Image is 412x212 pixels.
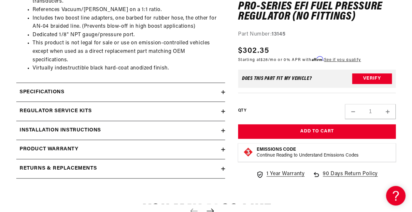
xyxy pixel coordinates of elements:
[33,31,222,39] li: Dedicated 1/8" NPT gauge/pressure port.
[16,159,225,178] summary: Returns & replacements
[33,39,222,64] li: This product is not legal for sale or use on emission-controlled vehicles except when used as a d...
[238,1,396,22] h1: Pro-Series EFI Fuel Pressure Regulator (No Fittings)
[33,64,222,73] li: Virtually indestructible black hard-coat anodized finish.
[243,147,253,157] img: Emissions code
[16,102,225,121] summary: Regulator Service Kits
[323,170,378,185] span: 90 Days Return Policy
[238,57,361,63] p: Starting at /mo or 0% APR with .
[257,147,359,159] button: Emissions CodeContinue Reading to Understand Emissions Codes
[238,124,396,139] button: Add to Cart
[238,45,269,57] span: $302.35
[352,73,392,84] button: Verify
[16,83,225,102] summary: Specifications
[256,170,305,178] a: 1 Year Warranty
[20,107,92,115] h2: Regulator Service Kits
[311,56,323,61] span: Affirm
[33,6,222,14] li: References Vacuum/[PERSON_NAME] on a 1:1 ratio.
[324,58,361,62] a: See if you qualify - Learn more about Affirm Financing (opens in modal)
[257,153,359,159] p: Continue Reading to Understand Emissions Codes
[238,30,396,38] div: Part Number:
[312,170,378,185] a: 90 Days Return Policy
[266,170,305,178] span: 1 Year Warranty
[16,121,225,140] summary: Installation Instructions
[20,145,78,154] h2: Product warranty
[20,88,64,97] h2: Specifications
[272,31,285,37] strong: 13145
[33,14,222,31] li: Includes two boost line adapters, one barbed for rubber hose, the other for AN-04 braided line. (...
[261,58,268,62] span: $28
[16,140,225,159] summary: Product warranty
[257,147,296,152] strong: Emissions Code
[20,164,97,173] h2: Returns & replacements
[20,126,101,135] h2: Installation Instructions
[238,108,246,113] label: QTY
[242,76,312,81] div: Does This part fit My vehicle?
